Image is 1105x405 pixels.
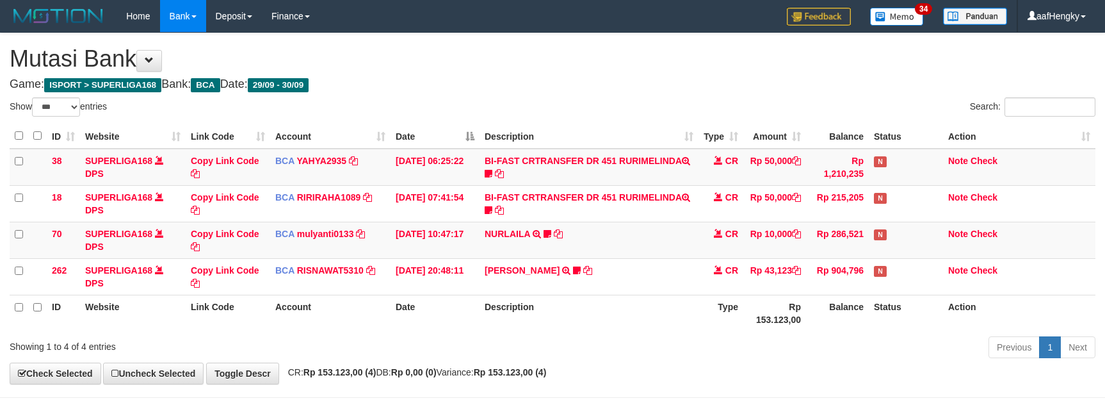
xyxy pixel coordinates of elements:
[474,367,547,377] strong: Rp 153.123,00 (4)
[792,192,801,202] a: Copy Rp 50,000 to clipboard
[480,185,698,222] td: BI-FAST CRTRANSFER DR 451 RURIMELINDA
[480,295,698,331] th: Description
[191,265,259,288] a: Copy Link Code
[80,222,186,258] td: DPS
[948,156,968,166] a: Note
[806,185,869,222] td: Rp 215,205
[943,124,1095,149] th: Action: activate to sort column ascending
[275,229,294,239] span: BCA
[948,192,968,202] a: Note
[743,124,806,149] th: Amount: activate to sort column ascending
[806,222,869,258] td: Rp 286,521
[349,156,358,166] a: Copy YAHYA2935 to clipboard
[874,193,887,204] span: Has Note
[806,124,869,149] th: Balance
[191,78,220,92] span: BCA
[806,149,869,186] td: Rp 1,210,235
[10,335,451,353] div: Showing 1 to 4 of 4 entries
[792,265,801,276] a: Copy Rp 43,123 to clipboard
[391,367,437,377] strong: Rp 0,00 (0)
[80,295,186,331] th: Website
[391,222,480,258] td: [DATE] 10:47:17
[186,295,270,331] th: Link Code
[971,156,997,166] a: Check
[80,258,186,295] td: DPS
[743,222,806,258] td: Rp 10,000
[943,295,1095,331] th: Action
[391,258,480,295] td: [DATE] 20:48:11
[275,156,294,166] span: BCA
[10,46,1095,72] h1: Mutasi Bank
[248,78,309,92] span: 29/09 - 30/09
[1060,336,1095,358] a: Next
[44,78,161,92] span: ISPORT > SUPERLIGA168
[80,149,186,186] td: DPS
[870,8,924,26] img: Button%20Memo.svg
[806,258,869,295] td: Rp 904,796
[391,295,480,331] th: Date
[874,229,887,240] span: Has Note
[52,192,62,202] span: 18
[485,265,560,276] a: [PERSON_NAME]
[85,192,152,202] a: SUPERLIGA168
[495,169,504,179] a: Copy BI-FAST CRTRANSFER DR 451 RURIMELINDA to clipboard
[270,124,391,149] th: Account: activate to sort column ascending
[186,124,270,149] th: Link Code: activate to sort column ascending
[296,156,346,166] a: YAHYA2935
[971,192,997,202] a: Check
[971,229,997,239] a: Check
[52,229,62,239] span: 70
[191,229,259,252] a: Copy Link Code
[297,229,354,239] a: mulyanti0133
[874,266,887,277] span: Has Note
[80,185,186,222] td: DPS
[806,295,869,331] th: Balance
[480,149,698,186] td: BI-FAST CRTRANSFER DR 451 RURIMELINDA
[792,156,801,166] a: Copy Rp 50,000 to clipboard
[52,265,67,276] span: 262
[391,185,480,222] td: [DATE] 07:41:54
[303,367,376,377] strong: Rp 153.123,00 (4)
[698,295,743,331] th: Type
[480,124,698,149] th: Description: activate to sort column ascending
[698,124,743,149] th: Type: activate to sort column ascending
[554,229,563,239] a: Copy NURLAILA to clipboard
[495,205,504,215] a: Copy BI-FAST CRTRANSFER DR 451 RURIMELINDA to clipboard
[943,8,1007,25] img: panduan.png
[191,192,259,215] a: Copy Link Code
[485,229,530,239] a: NURLAILA
[363,192,372,202] a: Copy RIRIRAHA1089 to clipboard
[356,229,365,239] a: Copy mulyanti0133 to clipboard
[85,265,152,276] a: SUPERLIGA168
[297,265,364,276] a: RISNAWAT5310
[948,265,968,276] a: Note
[725,156,738,166] span: CR
[948,229,968,239] a: Note
[743,149,806,186] td: Rp 50,000
[47,124,80,149] th: ID: activate to sort column ascending
[282,367,547,377] span: CR: DB: Variance:
[270,295,391,331] th: Account
[80,124,186,149] th: Website: activate to sort column ascending
[583,265,592,276] a: Copy YOSI EFENDI to clipboard
[103,363,204,384] a: Uncheck Selected
[391,124,480,149] th: Date: activate to sort column descending
[988,336,1040,358] a: Previous
[743,295,806,331] th: Rp 153.123,00
[52,156,62,166] span: 38
[10,78,1095,91] h4: Game: Bank: Date:
[366,265,375,276] a: Copy RISNAWAT5310 to clipboard
[743,185,806,222] td: Rp 50,000
[10,363,101,384] a: Check Selected
[869,124,943,149] th: Status
[1004,97,1095,117] input: Search:
[787,8,851,26] img: Feedback.jpg
[275,192,294,202] span: BCA
[725,229,738,239] span: CR
[191,156,259,179] a: Copy Link Code
[743,258,806,295] td: Rp 43,123
[297,192,361,202] a: RIRIRAHA1089
[725,265,738,276] span: CR
[32,97,80,117] select: Showentries
[915,3,932,15] span: 34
